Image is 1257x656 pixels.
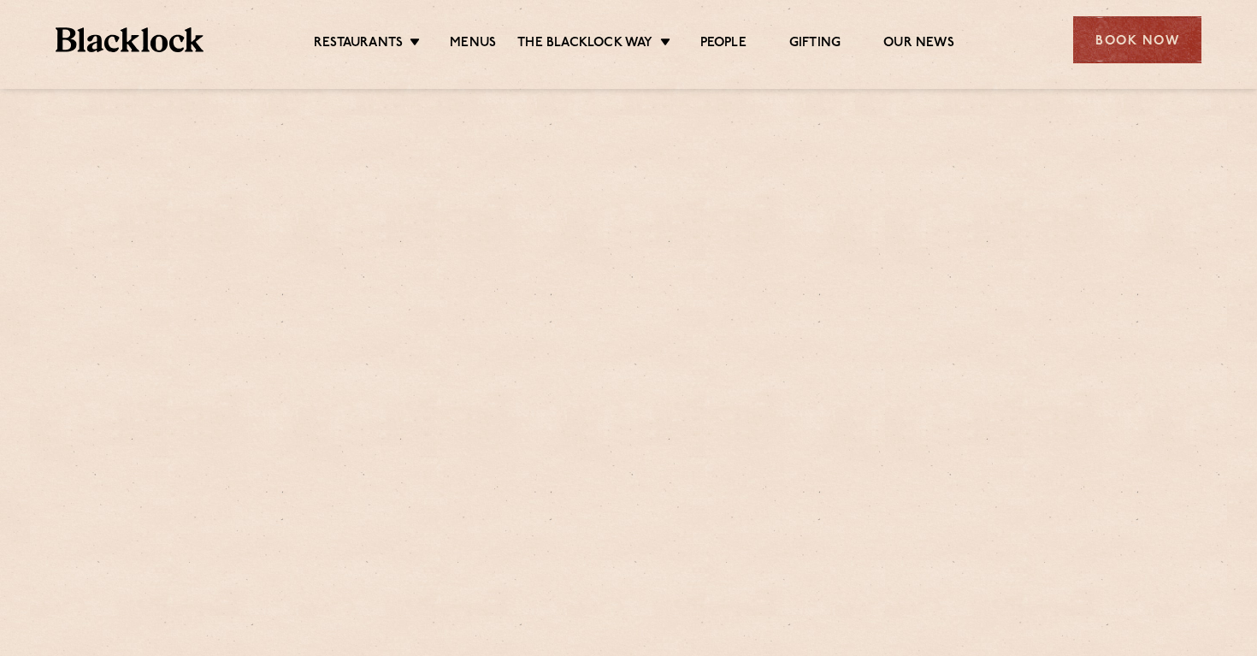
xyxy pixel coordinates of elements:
div: Book Now [1073,16,1201,63]
a: Restaurants [314,35,403,54]
a: Menus [450,35,496,54]
a: Gifting [789,35,841,54]
a: Our News [883,35,954,54]
img: BL_Textured_Logo-footer-cropped.svg [56,27,204,52]
a: The Blacklock Way [517,35,652,54]
a: People [700,35,747,54]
